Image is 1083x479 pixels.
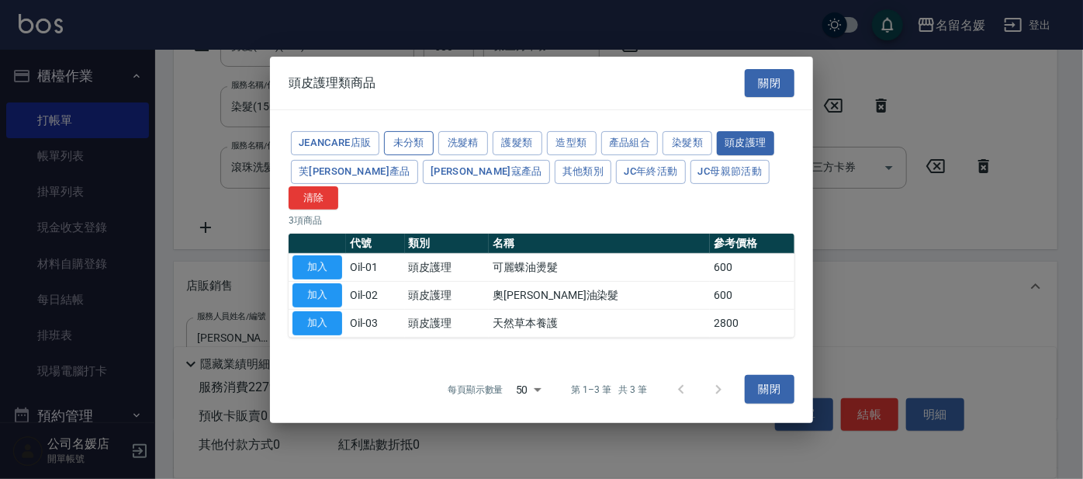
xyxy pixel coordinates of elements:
th: 類別 [405,234,490,254]
p: 第 1–3 筆 共 3 筆 [572,383,647,397]
div: 50 [510,368,547,410]
td: 頭皮護理 [405,281,490,309]
button: 頭皮護理 [717,131,774,155]
button: [PERSON_NAME]寇產品 [423,160,550,184]
button: 護髮類 [493,131,542,155]
button: 產品組合 [601,131,659,155]
td: Oil-01 [346,254,405,282]
button: JeanCare店販 [291,131,379,155]
button: 加入 [292,311,342,335]
td: 天然草本養護 [489,309,710,337]
th: 代號 [346,234,405,254]
button: JC年終活動 [616,160,685,184]
th: 名稱 [489,234,710,254]
td: 600 [710,254,794,282]
button: JC母親節活動 [690,160,770,184]
button: 芙[PERSON_NAME]產品 [291,160,418,184]
span: 頭皮護理類商品 [289,75,375,91]
td: Oil-03 [346,309,405,337]
button: 關閉 [745,375,794,404]
td: 奧[PERSON_NAME]油染髮 [489,281,710,309]
td: 頭皮護理 [405,254,490,282]
td: Oil-02 [346,281,405,309]
td: 2800 [710,309,794,337]
td: 頭皮護理 [405,309,490,337]
button: 未分類 [384,131,434,155]
p: 3 項商品 [289,213,794,227]
button: 加入 [292,283,342,307]
th: 參考價格 [710,234,794,254]
p: 每頁顯示數量 [448,383,503,397]
button: 清除 [289,186,338,210]
button: 其他類別 [555,160,612,184]
button: 造型類 [547,131,597,155]
button: 洗髮精 [438,131,488,155]
button: 關閉 [745,68,794,97]
td: 可麗蝶油燙髮 [489,254,710,282]
button: 加入 [292,255,342,279]
button: 染髮類 [663,131,712,155]
td: 600 [710,281,794,309]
